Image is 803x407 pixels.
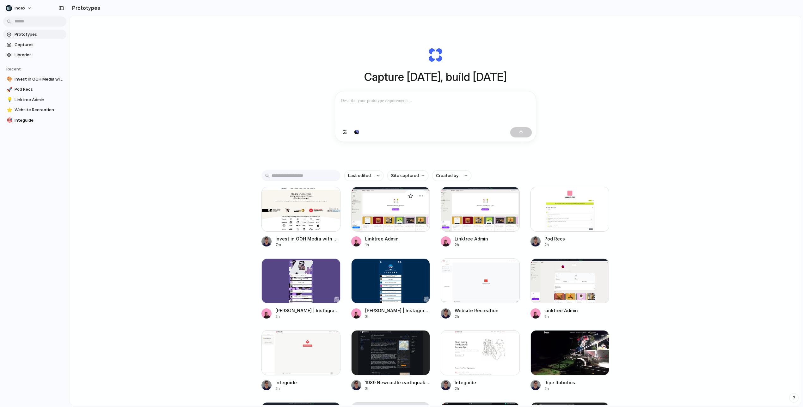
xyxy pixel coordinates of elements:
[365,235,399,242] div: Linktree Admin
[7,76,11,83] div: 🎨
[387,170,428,181] button: Site captured
[344,170,383,181] button: Last edited
[275,307,340,314] div: [PERSON_NAME] | Instagram, TikTok | Linktree
[3,95,66,105] a: 💡Linktree Admin
[436,173,458,179] span: Created by
[3,40,66,50] a: Captures
[15,52,64,58] span: Libraries
[15,107,64,113] span: Website Recreation
[3,105,66,115] a: ⭐Website Recreation
[455,386,476,392] div: 2h
[441,330,520,391] a: InteguideInteguide2h
[530,330,610,391] a: Ripe RoboticsRipe Robotics2h
[544,314,578,319] div: 2h
[544,379,575,386] div: Ripe Robotics
[275,314,340,319] div: 2h
[275,379,297,386] div: Integuide
[6,86,12,93] button: 🚀
[261,187,340,248] a: Invest in OOH Media with Confidence | Veridooh™Invest in OOH Media with Confidence | Veridooh™7m
[365,314,430,319] div: 2h
[351,258,430,319] a: Coldplay | Instagram, Facebook, TikTok | Linktree[PERSON_NAME] | Instagram, Facebook, TikTok | Li...
[275,386,297,392] div: 2h
[15,42,64,48] span: Captures
[7,106,11,114] div: ⭐
[70,4,100,12] h2: Prototypes
[261,258,340,319] a: Olivia Rodrigo | Instagram, TikTok | Linktree[PERSON_NAME] | Instagram, TikTok | Linktree2h
[15,117,64,124] span: Integuide
[455,235,488,242] div: Linktree Admin
[365,379,430,386] div: 1989 Newcastle earthquake - Wikipedia
[351,187,430,248] a: Linktree AdminLinktree Admin1h
[530,258,610,319] a: Linktree AdminLinktree Admin2h
[365,386,430,392] div: 2h
[6,66,21,71] span: Recent
[7,96,11,103] div: 💡
[455,314,499,319] div: 2h
[3,85,66,94] a: 🚀Pod Recs
[6,107,12,113] button: ⭐
[7,86,11,93] div: 🚀
[3,116,66,125] a: 🎯Integuide
[365,307,430,314] div: [PERSON_NAME] | Instagram, Facebook, TikTok | Linktree
[261,330,340,391] a: InteguideInteguide2h
[544,386,575,392] div: 2h
[15,86,64,93] span: Pod Recs
[530,187,610,248] a: Pod RecsPod Recs2h
[6,76,12,82] button: 🎨
[441,258,520,319] a: Website RecreationWebsite Recreation2h
[275,235,340,242] div: Invest in OOH Media with Confidence | Veridooh™
[432,170,471,181] button: Created by
[15,76,64,82] span: Invest in OOH Media with Confidence | Veridooh™
[6,117,12,124] button: 🎯
[441,187,520,248] a: Linktree AdminLinktree Admin2h
[391,173,419,179] span: Site captured
[348,173,371,179] span: Last edited
[455,242,488,248] div: 2h
[455,379,476,386] div: Integuide
[275,242,340,248] div: 7m
[364,69,507,85] h1: Capture [DATE], build [DATE]
[365,242,399,248] div: 1h
[3,3,35,13] button: Index
[15,31,64,38] span: Prototypes
[544,242,565,248] div: 2h
[455,307,499,314] div: Website Recreation
[15,97,64,103] span: Linktree Admin
[351,330,430,391] a: 1989 Newcastle earthquake - Wikipedia1989 Newcastle earthquake - Wikipedia2h
[3,75,66,84] a: 🎨Invest in OOH Media with Confidence | Veridooh™
[6,97,12,103] button: 💡
[15,5,25,11] span: Index
[3,50,66,60] a: Libraries
[544,307,578,314] div: Linktree Admin
[544,235,565,242] div: Pod Recs
[3,30,66,39] a: Prototypes
[7,117,11,124] div: 🎯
